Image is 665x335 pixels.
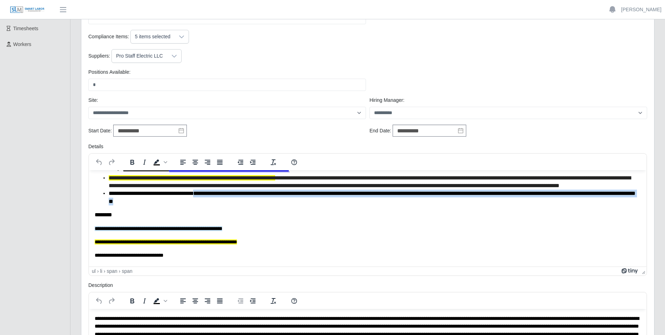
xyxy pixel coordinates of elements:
[10,6,45,14] img: SLM Logo
[126,157,138,167] button: Bold
[247,157,259,167] button: Increase indent
[107,268,117,274] div: span
[13,26,39,31] span: Timesheets
[88,52,110,60] label: Suppliers:
[288,157,300,167] button: Help
[92,268,96,274] div: ul
[235,296,246,306] button: Decrease indent
[369,97,405,104] label: Hiring Manager:
[151,157,168,167] div: Background color Black
[267,296,279,306] button: Clear formatting
[202,157,213,167] button: Align right
[88,127,112,134] label: Start Date:
[369,127,391,134] label: End Date:
[189,157,201,167] button: Align center
[13,41,32,47] span: Workers
[106,157,117,167] button: Redo
[621,6,661,13] a: [PERSON_NAME]
[247,296,259,306] button: Increase indent
[177,296,189,306] button: Align left
[622,268,639,274] a: Powered by Tiny
[189,296,201,306] button: Align center
[214,296,226,306] button: Justify
[100,268,102,274] div: li
[89,170,646,267] iframe: Rich Text Area
[93,157,105,167] button: Undo
[138,157,150,167] button: Italic
[97,268,99,274] div: ›
[214,157,226,167] button: Justify
[131,30,175,43] div: 5 items selected
[288,296,300,306] button: Help
[151,296,168,306] div: Background color Black
[138,296,150,306] button: Italic
[88,97,98,104] label: Site:
[6,6,552,84] body: Rich Text Area. Press ALT-0 for help.
[119,268,121,274] div: ›
[88,143,103,150] label: Details
[267,157,279,167] button: Clear formatting
[177,157,189,167] button: Align left
[104,268,106,274] div: ›
[122,268,133,274] div: span
[639,267,646,275] div: Press the Up and Down arrow keys to resize the editor.
[106,296,117,306] button: Redo
[93,296,105,306] button: Undo
[235,157,246,167] button: Decrease indent
[88,282,113,289] label: Description
[126,296,138,306] button: Bold
[88,33,129,40] label: Compliance Items:
[88,68,130,76] label: Positions Available:
[202,296,213,306] button: Align right
[112,50,167,63] div: Pro Staff Electric LLC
